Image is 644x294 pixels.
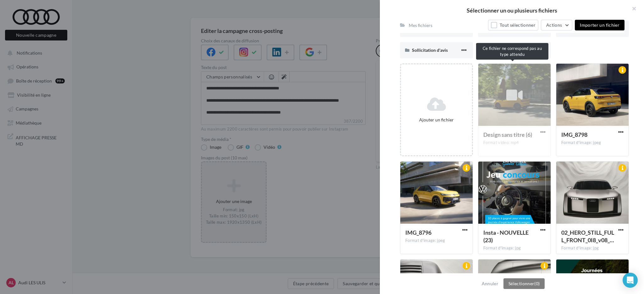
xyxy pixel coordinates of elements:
[561,245,624,251] div: Format d'image: jpg
[575,20,625,30] button: Importer un fichier
[403,117,469,123] div: Ajouter un fichier
[479,280,501,287] button: Annuler
[580,22,619,28] span: Importer un fichier
[534,281,540,286] span: (0)
[409,22,432,29] div: Mes fichiers
[541,20,572,30] button: Actions
[623,273,638,288] div: Open Intercom Messenger
[561,140,624,146] div: Format d'image: jpeg
[488,20,538,30] button: Tout sélectionner
[503,278,545,289] button: Sélectionner(0)
[561,229,614,243] span: 02_HERO_STILL_FULL_FRONT_0I8_v08_OF_transformed-S
[405,238,468,243] div: Format d'image: jpeg
[483,229,529,243] span: Insta - NOUVELLE (23)
[390,8,634,13] h2: Sélectionner un ou plusieurs fichiers
[483,245,546,251] div: Format d'image: jpg
[546,22,562,28] span: Actions
[476,43,548,60] div: Ce fichier ne correspond pas au type attendu
[412,47,448,53] span: Sollicitation d'avis
[561,131,587,138] span: IMG_8798
[405,229,431,236] span: IMG_8796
